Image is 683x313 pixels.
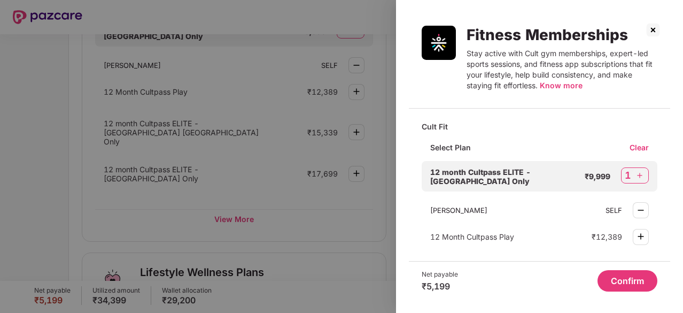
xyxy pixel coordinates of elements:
div: SELF [606,206,622,215]
span: Know more [540,81,583,90]
div: 1 [625,169,631,182]
div: Select Plan [422,142,479,161]
img: Fitness Memberships [422,26,456,60]
img: svg+xml;base64,PHN2ZyBpZD0iTWludXMtMzJ4MzIiIHhtbG5zPSJodHRwOi8vd3d3LnczLm9yZy8yMDAwL3N2ZyIgd2lkdG... [634,204,647,217]
div: Cult Fit [422,117,657,136]
span: 12 Month Cultpass Play [430,232,514,241]
img: svg+xml;base64,PHN2ZyBpZD0iQ3Jvc3MtMzJ4MzIiIHhtbG5zPSJodHRwOi8vd3d3LnczLm9yZy8yMDAwL3N2ZyIgd2lkdG... [645,21,662,39]
img: svg+xml;base64,PHN2ZyBpZD0iUGx1cy0zMngzMiIgeG1sbnM9Imh0dHA6Ly93d3cudzMub3JnLzIwMDAvc3ZnIiB3aWR0aD... [634,170,645,181]
div: ₹9,999 [585,172,610,181]
div: Fitness Memberships [467,26,657,44]
div: Clear [630,142,657,152]
img: svg+xml;base64,PHN2ZyBpZD0iUGx1cy0zMngzMiIgeG1sbnM9Imh0dHA6Ly93d3cudzMub3JnLzIwMDAvc3ZnIiB3aWR0aD... [634,230,647,243]
div: Net payable [422,270,458,279]
div: [PERSON_NAME] [430,206,595,215]
div: Stay active with Cult gym memberships, expert-led sports sessions, and fitness app subscriptions ... [467,48,657,91]
span: 12 month Cultpass ELITE - [GEOGRAPHIC_DATA] Only [430,167,531,186]
div: ₹5,199 [422,281,458,292]
div: ₹12,389 [592,232,622,241]
button: Confirm [597,270,657,292]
